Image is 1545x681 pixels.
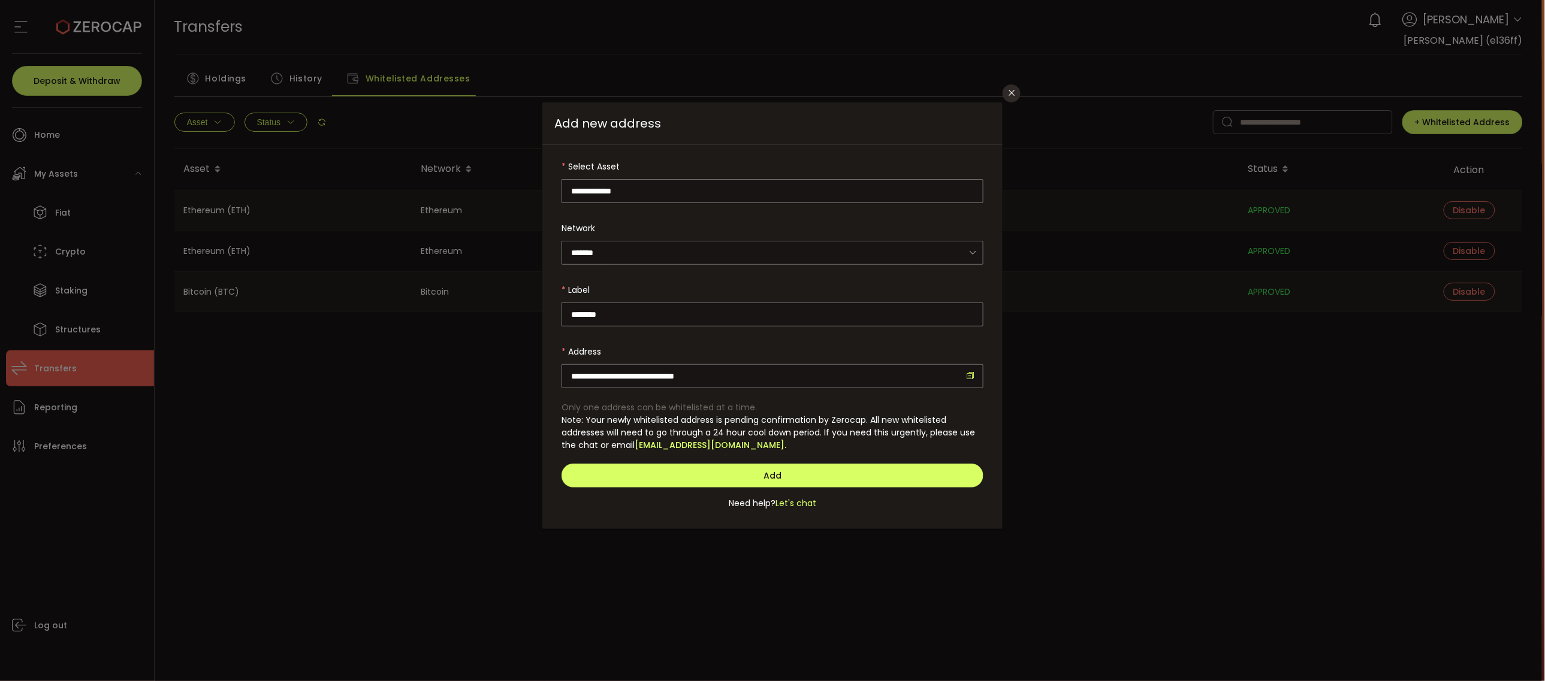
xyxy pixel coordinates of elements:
button: Close [1003,84,1021,102]
button: Add [562,464,983,488]
span: Let's chat [775,497,816,510]
div: dialog [542,102,1003,529]
a: [EMAIL_ADDRESS][DOMAIN_NAME]. [635,439,786,452]
span: Add [764,470,781,482]
span: Only one address can be whitelisted at a time. [562,401,757,413]
span: Note: Your newly whitelisted address is pending confirmation by Zerocap. All new whitelisted addr... [562,414,975,451]
span: Need help? [729,497,775,510]
span: Add new address [542,102,1003,145]
iframe: Chat Widget [1485,624,1545,681]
